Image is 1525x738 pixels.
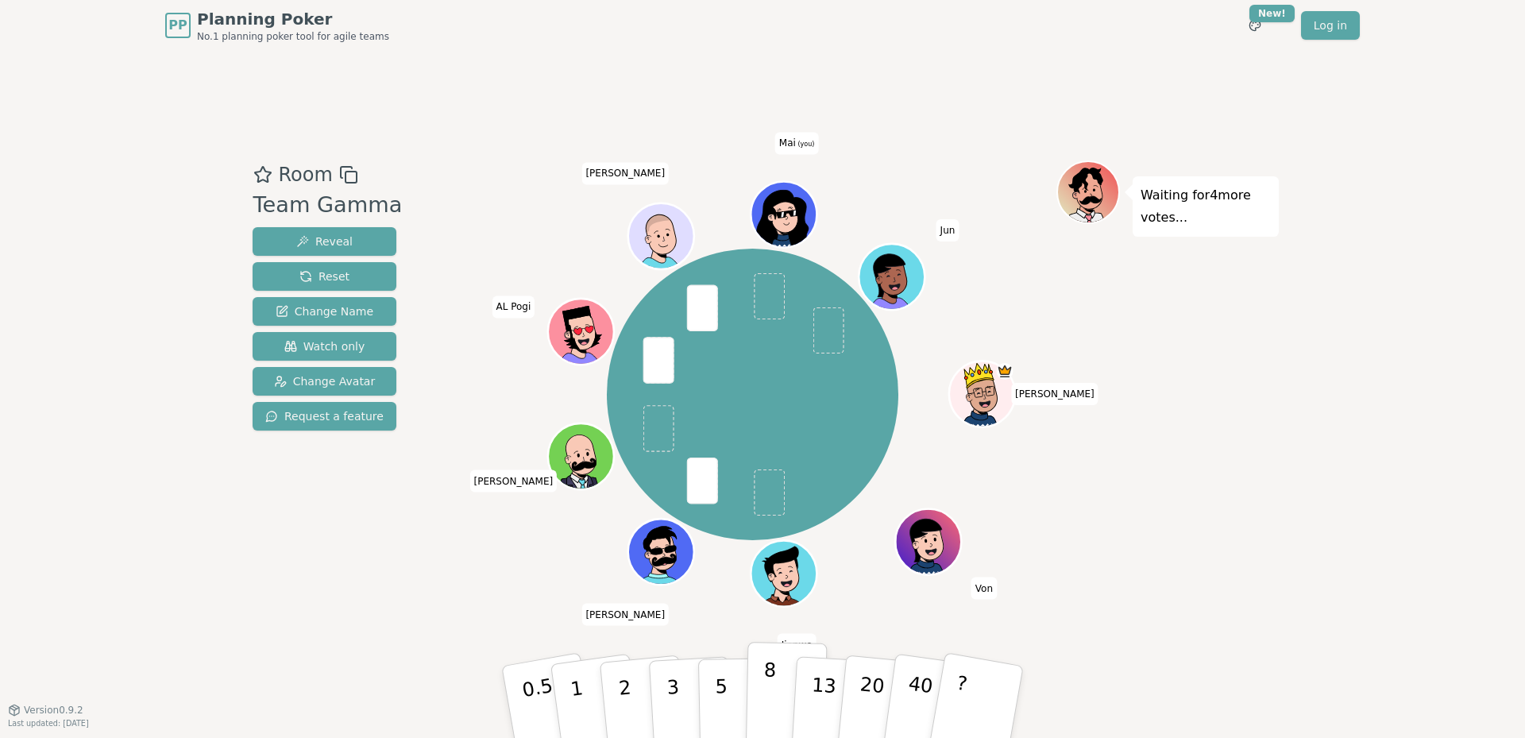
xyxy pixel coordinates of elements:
[997,363,1013,380] span: Ken is the host
[470,470,558,493] span: Click to change your name
[581,163,669,185] span: Click to change your name
[197,30,389,43] span: No.1 planning poker tool for agile teams
[253,367,396,396] button: Change Avatar
[1011,383,1098,405] span: Click to change your name
[24,704,83,717] span: Version 0.9.2
[253,227,396,256] button: Reveal
[1241,11,1269,40] button: New!
[253,160,272,189] button: Add as favourite
[299,269,349,284] span: Reset
[796,141,815,149] span: (you)
[971,578,997,600] span: Click to change your name
[165,8,389,43] a: PPPlanning PokerNo.1 planning poker tool for agile teams
[274,373,376,389] span: Change Avatar
[1249,5,1295,22] div: New!
[775,133,819,155] span: Click to change your name
[197,8,389,30] span: Planning Poker
[253,189,403,222] div: Team Gamma
[753,184,815,246] button: Click to change your avatar
[253,262,396,291] button: Reset
[296,234,353,249] span: Reveal
[492,296,535,319] span: Click to change your name
[936,219,959,241] span: Click to change your name
[279,160,333,189] span: Room
[168,16,187,35] span: PP
[253,332,396,361] button: Watch only
[276,303,373,319] span: Change Name
[253,402,396,431] button: Request a feature
[1301,11,1360,40] a: Log in
[8,719,89,728] span: Last updated: [DATE]
[8,704,83,717] button: Version0.9.2
[253,297,396,326] button: Change Name
[1141,184,1271,229] p: Waiting for 4 more votes...
[265,408,384,424] span: Request a feature
[581,604,669,626] span: Click to change your name
[284,338,365,354] span: Watch only
[778,634,817,656] span: Click to change your name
